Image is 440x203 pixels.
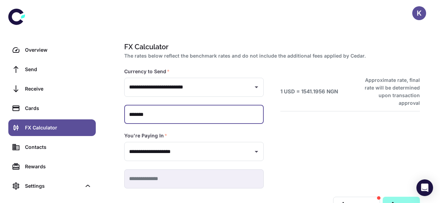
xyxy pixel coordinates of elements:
[8,61,96,78] a: Send
[25,143,92,151] div: Contacts
[124,42,417,52] h1: FX Calculator
[8,119,96,136] a: FX Calculator
[8,81,96,97] a: Receive
[25,163,92,170] div: Rewards
[25,104,92,112] div: Cards
[124,68,170,75] label: Currency to Send
[25,182,81,190] div: Settings
[124,132,167,139] label: You're Paying In
[357,76,420,107] h6: Approximate rate, final rate will be determined upon transaction approval
[416,179,433,196] div: Open Intercom Messenger
[280,88,338,96] h6: 1 USD = 1541.1956 NGN
[8,158,96,175] a: Rewards
[8,100,96,117] a: Cards
[8,178,96,194] div: Settings
[412,6,426,20] button: K
[252,147,261,157] button: Open
[8,42,96,58] a: Overview
[25,124,92,132] div: FX Calculator
[25,66,92,73] div: Send
[25,85,92,93] div: Receive
[8,139,96,155] a: Contacts
[25,46,92,54] div: Overview
[252,82,261,92] button: Open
